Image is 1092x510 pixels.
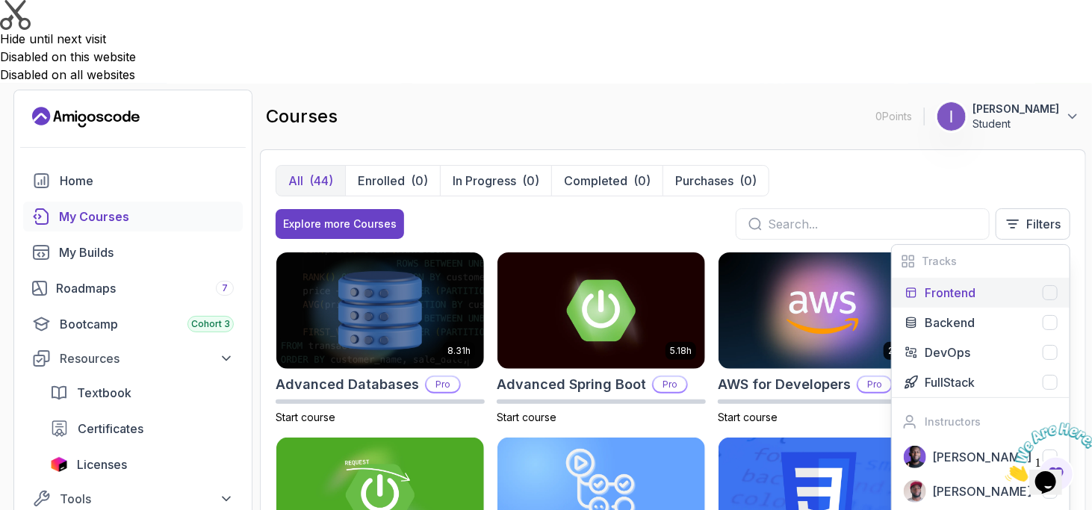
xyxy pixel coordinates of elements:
[23,309,243,339] a: bootcamp
[23,237,243,267] a: builds
[892,440,1070,474] button: instructor img[PERSON_NAME]
[222,282,228,294] span: 7
[718,411,778,423] span: Start course
[675,172,733,190] p: Purchases
[718,374,851,395] h2: AWS for Developers
[497,374,646,395] h2: Advanced Spring Boot
[551,166,663,196] button: Completed(0)
[41,378,243,408] a: textbook
[522,172,539,190] div: (0)
[497,411,556,423] span: Start course
[925,414,981,429] h2: Instructors
[999,417,1092,488] iframe: chat widget
[972,116,1059,131] p: Student
[32,105,140,129] a: Landing page
[937,102,966,131] img: user profile image
[922,254,957,269] h2: Tracks
[633,172,651,190] div: (0)
[276,411,335,423] span: Start course
[23,273,243,303] a: roadmaps
[858,377,891,392] p: Pro
[41,450,243,479] a: licenses
[925,284,975,302] p: Frontend
[266,105,338,128] h2: courses
[288,172,303,190] p: All
[440,166,551,196] button: In Progress(0)
[59,243,234,261] div: My Builds
[23,202,243,231] a: courses
[60,172,234,190] div: Home
[77,384,131,402] span: Textbook
[411,172,428,190] div: (0)
[739,172,757,190] div: (0)
[892,278,1070,308] button: Frontend
[41,414,243,444] a: certificates
[23,166,243,196] a: home
[276,166,345,196] button: All(44)
[932,482,1031,500] p: [PERSON_NAME]
[6,6,12,19] span: 1
[932,448,1031,466] p: [PERSON_NAME]
[50,457,68,472] img: jetbrains icon
[925,343,970,361] p: DevOps
[276,209,404,239] button: Explore more Courses
[345,166,440,196] button: Enrolled(0)
[654,377,686,392] p: Pro
[276,374,419,395] h2: Advanced Databases
[892,308,1070,338] button: Backend
[59,208,234,226] div: My Courses
[60,315,234,333] div: Bootcamp
[453,172,516,190] p: In Progress
[888,345,913,357] p: 2.73h
[719,252,926,369] img: AWS for Developers card
[904,446,926,468] img: instructor img
[6,6,99,65] img: Chat attention grabber
[497,252,705,369] img: Advanced Spring Boot card
[670,345,692,357] p: 5.18h
[276,252,484,369] img: Advanced Databases card
[358,172,405,190] p: Enrolled
[60,349,234,367] div: Resources
[56,279,234,297] div: Roadmaps
[447,345,471,357] p: 8.31h
[426,377,459,392] p: Pro
[925,314,975,332] p: Backend
[23,345,243,372] button: Resources
[972,102,1059,116] p: [PERSON_NAME]
[996,208,1070,240] button: Filters
[1026,215,1061,233] p: Filters
[892,474,1070,509] button: instructor img[PERSON_NAME]
[283,217,397,231] div: Explore more Courses
[77,455,127,473] span: Licenses
[904,480,926,503] img: instructor img
[309,172,333,190] div: (44)
[78,420,143,438] span: Certificates
[768,215,977,233] input: Search...
[937,102,1080,131] button: user profile image[PERSON_NAME]Student
[564,172,627,190] p: Completed
[925,373,975,391] p: FullStack
[892,367,1070,397] button: FullStack
[875,109,912,124] p: 0 Points
[892,338,1070,367] button: DevOps
[663,166,769,196] button: Purchases(0)
[191,318,230,330] span: Cohort 3
[60,490,234,508] div: Tools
